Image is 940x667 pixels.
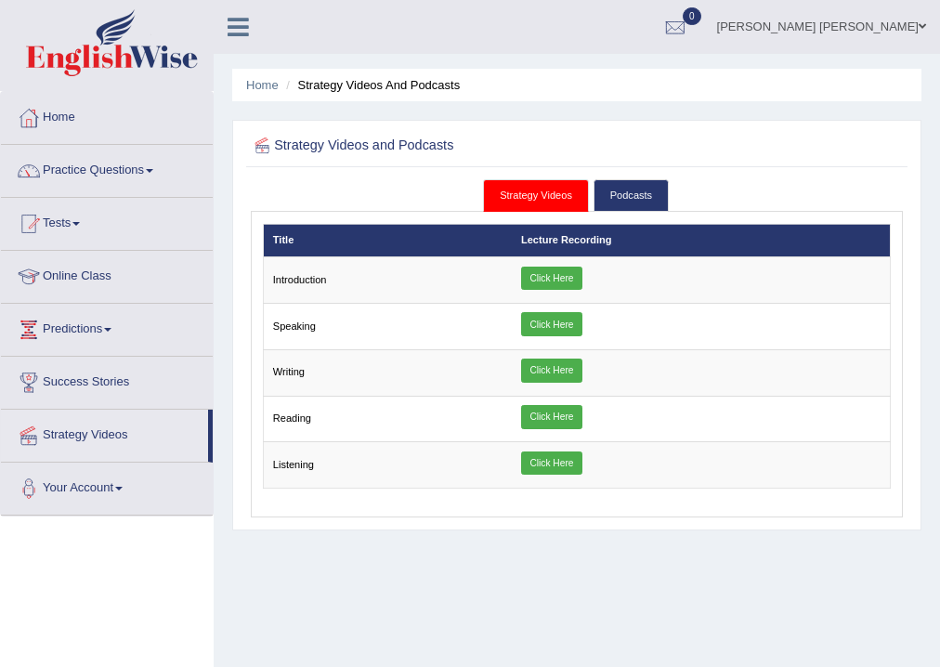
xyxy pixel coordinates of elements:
[483,179,589,212] a: Strategy Videos
[1,304,213,350] a: Predictions
[1,145,213,191] a: Practice Questions
[246,78,279,92] a: Home
[1,357,213,403] a: Success Stories
[1,410,208,456] a: Strategy Videos
[264,304,513,350] td: Speaking
[594,179,669,212] a: Podcasts
[1,251,213,297] a: Online Class
[251,134,656,158] h2: Strategy Videos and Podcasts
[264,442,513,489] td: Listening
[521,405,582,429] a: Click Here
[521,359,582,383] a: Click Here
[1,92,213,138] a: Home
[264,257,513,304] td: Introduction
[521,312,582,336] a: Click Here
[683,7,701,25] span: 0
[264,224,513,256] th: Title
[521,267,582,291] a: Click Here
[513,224,890,256] th: Lecture Recording
[264,349,513,396] td: Writing
[281,76,460,94] li: Strategy Videos and Podcasts
[521,451,582,476] a: Click Here
[1,463,213,509] a: Your Account
[264,396,513,442] td: Reading
[1,198,213,244] a: Tests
